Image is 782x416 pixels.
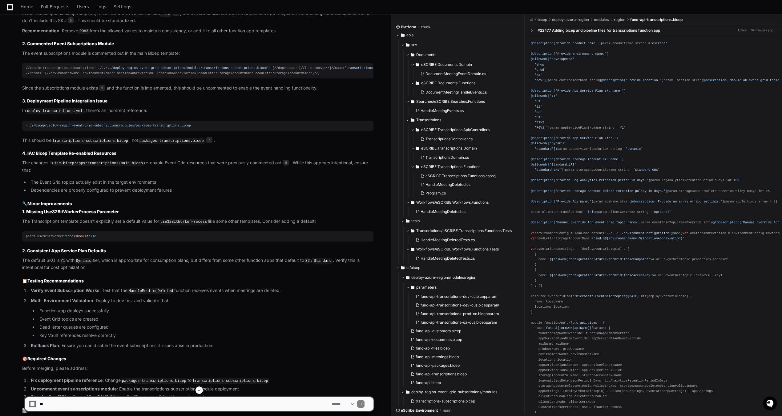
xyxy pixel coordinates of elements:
[401,25,416,30] span: Platform
[206,137,212,143] span: 7
[618,126,626,130] span: 'Y1'
[22,107,373,114] p: In , there's an incorrect reference:
[159,219,208,225] code: use32BitWorkerProcess
[396,30,520,40] button: apis
[626,147,643,151] span: 'Dynamic'
[683,231,688,235] span: var
[421,256,475,261] span: HandleMeetingDeletedTests.cs
[534,110,542,114] span: 'S3'
[29,386,373,393] li: : Enable the transcriptions-subscriptions module deployment
[425,191,446,196] span: Program.cs
[631,200,724,203] span: @description( )
[418,189,516,198] button: Program.cs
[418,153,516,162] button: TranscriptionsDomain.cs
[114,5,131,9] span: Settings
[22,356,373,362] h3: 🎯
[411,116,414,124] svg: Directory
[38,332,373,339] li: Key Vault references resolve correctly
[406,198,520,207] button: Workflows/eSCRIBE.Workflows.Functions
[6,6,18,18] img: PlayerZero
[555,158,622,161] span: 'Provide Storage Account sku name.'
[38,316,373,323] li: Event Grid topics are created
[416,200,489,205] span: Workflows/eSCRIBE.Workflows.Functions
[31,287,373,294] p: : Test that the function receives events when meetings are deleted.
[421,25,430,30] span: trunk
[406,41,409,49] svg: Directory
[301,66,304,70] span: //
[22,27,373,35] p: : Remove from the allowed values to maintain consistency, or add it to all other function app tem...
[191,378,269,384] code: transcriptions-subscriptions.bicep
[534,68,546,72] span: 'prod'
[413,318,516,327] button: func-api-transcriptions-qa-cus.bicepparam
[751,28,773,33] div: 37 minutes ago
[633,168,660,172] span: 'Standard_GRS'
[406,115,520,125] button: Transcriptions
[22,201,373,207] h3: 🔧
[574,294,641,298] span: 'Microsoft.EventGrid/topics@[DATE]'
[411,78,520,88] button: eSCRIBE.Documents.Functions
[643,294,647,298] span: if
[421,320,497,325] span: func-api-transcriptions-qa-cus.bicepparam
[68,17,74,23] span: 3
[425,182,470,187] span: HandleMeetingDeleted.cs
[30,124,191,127] span: ci/bicep/deploy-region-event-grid-subscriptions/modules/packages-transcriptions.bicep
[408,378,516,387] button: func-api.bicep
[538,17,547,22] span: bicep
[656,200,723,203] span: 'Provide an array of app settings.'
[421,311,499,316] span: func-api-transcriptions-prod-cc.bicepparam
[26,66,370,76] div: module transcriptionsSubscriptions = { dependsOn: [ functionApp ] name: params: { environmentName...
[555,136,616,140] span: 'Provide App Service Plan Tier.'
[408,353,516,361] button: func-api-meetings.bicep
[21,52,78,57] div: We're available if you need us!
[418,70,516,78] button: DocumentMeetingEventDomain.cs
[312,258,333,264] code: Standard
[421,294,498,299] span: func-api-transcriptions-dev-cc.bicepparam
[416,354,459,359] span: func-api-meetings.bicep
[401,216,520,226] button: tests
[416,247,499,252] span: Workflows/eSCRIBE.Workflows.Functions.Tests
[531,163,576,172] span: @allowed([ ])
[53,161,144,166] code: iac-bicep/apps/transcriptions/main.bicep
[416,380,441,385] span: func-api.bicep
[534,168,561,172] span: 'Standard_GRS'
[77,234,85,238] span: bool
[31,298,93,303] strong: Multi-Environment Validation
[534,78,544,82] span: 'dev'
[550,94,558,98] span: 'Y1'
[421,164,480,169] span: eSCRIBE.Transcriptions.Functions
[408,327,516,335] button: func-api-customers.bicep
[593,237,684,240] span: 'sadlq${environmentName}${locationAbbreviation}'
[531,136,618,140] span: @description( )
[555,42,599,45] span: 'Provide product name.'
[416,346,450,351] span: func-api-files.bicep
[406,282,520,292] button: parameters
[29,187,373,194] li: Dependencies are properly configured to prevent deployment failures
[594,17,609,22] span: modules
[411,227,414,234] svg: Directory
[38,307,373,314] li: Function app deploys successfully
[418,135,516,143] button: TranscriptionsController.cs
[425,90,487,95] span: DocumentMeetingHandleEvents.cs
[421,81,475,86] span: eSCRIBE.Documents.Functions
[22,50,373,57] p: The event subscriptions module is commented out in the main Bicep template:
[531,142,567,150] span: @allowed([ ])
[22,98,107,103] strong: 3. Deployment Pipeline Integration Issue
[531,237,536,240] span: var
[408,335,516,344] button: func-api-documents.bicep
[22,218,373,225] p: The Transcriptions template doesn't explicitly set a default value for like some other templates....
[22,137,373,144] p: This should be , not .
[425,174,496,178] span: eSCRIBE.Transcriptions.Functions.csproj
[31,378,103,383] strong: Fix deployment pipeline reference
[22,41,114,46] strong: 2. Commented Event Subscriptions Module
[416,126,419,134] svg: Directory
[26,66,30,70] span: //
[588,210,597,214] span: false
[413,301,516,310] button: func-api-transcriptions-dev-cus.bicepparam
[75,258,92,264] code: Dynamic
[274,66,278,70] span: //
[283,160,289,166] span: 8
[22,365,373,372] p: Before merging, please address:
[406,244,520,254] button: Workflows/eSCRIBE.Workflows.Functions.Tests
[531,52,609,56] span: @description( )
[555,89,624,93] span: 'Provide App Service Plan sku name.'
